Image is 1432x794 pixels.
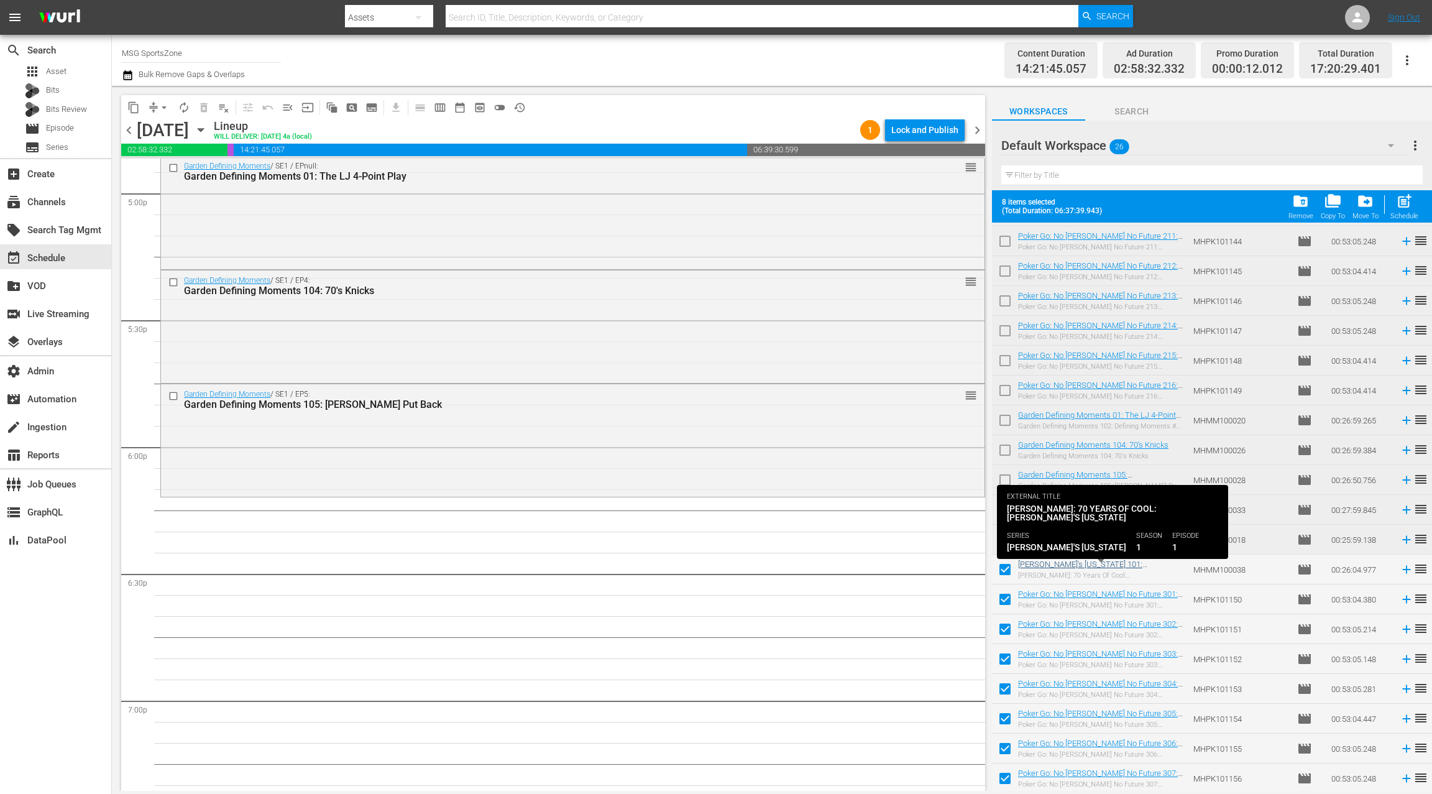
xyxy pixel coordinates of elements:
[1310,45,1381,62] div: Total Duration
[1018,542,1163,550] div: Garden Defining Moments 101: The Dunk
[25,140,40,155] span: Series
[1326,346,1395,376] td: 00:53:04.414
[1317,189,1349,224] span: Copy Item To Workspace
[747,144,985,156] span: 06:39:30.599
[992,104,1085,119] span: Workspaces
[1400,593,1413,606] svg: Add to Schedule
[965,275,977,287] button: reorder
[1413,711,1428,726] span: reorder
[1297,562,1312,577] span: Episode
[1018,321,1183,339] a: Poker Go: No [PERSON_NAME] No Future 214: Episode 14
[1002,198,1108,206] span: 8 items selected
[1400,264,1413,278] svg: Add to Schedule
[158,101,170,114] span: arrow_drop_down
[1326,316,1395,346] td: 00:53:05.248
[1018,750,1183,759] div: Poker Go: No [PERSON_NAME] No Future 306: Episode 6
[1400,622,1413,636] svg: Add to Schedule
[434,101,446,114] span: calendar_view_week_outlined
[1188,226,1292,256] td: MHPK101144
[1188,405,1292,435] td: MHMM100020
[1400,503,1413,517] svg: Add to Schedule
[965,275,977,289] span: reorder
[1188,674,1292,704] td: MHPK101153
[470,98,490,118] span: View Backup
[194,98,214,118] span: Select an event to delete
[365,101,378,114] span: subtitles_outlined
[25,64,40,79] span: Asset
[342,98,362,118] span: Create Search Block
[1018,530,1163,539] a: Garden Defining Moments 101: The Dunk
[493,101,506,114] span: toggle_off
[1413,502,1428,517] span: reorder
[1326,286,1395,316] td: 00:53:05.248
[1109,134,1129,160] span: 26
[1413,382,1428,397] span: reorder
[1114,45,1185,62] div: Ad Duration
[6,167,21,182] span: Create
[1292,193,1309,210] span: folder_delete
[1018,362,1183,371] div: Poker Go: No [PERSON_NAME] No Future 215: Episode 15
[454,101,466,114] span: date_range_outlined
[1212,62,1283,76] span: 00:00:12.012
[1078,5,1133,27] button: Search
[278,98,298,118] span: Fill episodes with ad slates
[1018,512,1183,520] div: Garden Defining Moments 108: 1973 Eastern Conference Finals
[1400,443,1413,457] svg: Add to Schedule
[174,98,194,118] span: Loop Content
[46,141,68,154] span: Series
[6,223,21,238] span: Search Tag Mgmt
[1016,62,1086,76] span: 14:21:45.057
[184,399,914,410] div: Garden Defining Moments 105: [PERSON_NAME] Put Back
[25,121,40,136] span: Episode
[1326,584,1395,614] td: 00:53:04.380
[450,98,470,118] span: Month Calendar View
[1297,293,1312,308] span: Episode
[1400,324,1413,338] svg: Add to Schedule
[1188,614,1292,644] td: MHPK101151
[6,533,21,548] span: DataPool
[1413,412,1428,427] span: reorder
[346,101,358,114] span: pageview_outlined
[1326,226,1395,256] td: 00:53:05.248
[1400,712,1413,726] svg: Add to Schedule
[1326,256,1395,286] td: 00:53:04.414
[1413,651,1428,666] span: reorder
[1326,465,1395,495] td: 00:26:50.756
[301,101,314,114] span: input
[1297,234,1312,249] span: Episode
[1413,741,1428,755] span: reorder
[1400,772,1413,785] svg: Add to Schedule
[1297,502,1312,517] span: Episode
[234,95,258,119] span: Customize Events
[326,101,338,114] span: auto_awesome_motion_outlined
[1297,473,1312,487] span: Episode
[1188,495,1292,525] td: MHMM100033
[137,120,189,141] div: [DATE]
[124,98,144,118] span: Copy Lineup
[1018,589,1183,608] a: Poker Go: No [PERSON_NAME] No Future 301: Episode 1
[1297,323,1312,338] span: Episode
[1297,652,1312,667] span: Episode
[1018,291,1183,310] a: Poker Go: No [PERSON_NAME] No Future 213: Episode 13
[510,98,530,118] span: View History
[1188,256,1292,286] td: MHPK101145
[1413,293,1428,308] span: reorder
[258,98,278,118] span: Revert to Primary Episode
[1018,649,1183,668] a: Poker Go: No [PERSON_NAME] No Future 303: Episode 3
[1326,614,1395,644] td: 00:53:05.214
[1297,383,1312,398] span: Episode
[6,392,21,407] span: Automation
[1018,261,1183,280] a: Poker Go: No [PERSON_NAME] No Future 212: Episode 12
[25,83,40,98] div: Bits
[430,98,450,118] span: Week Calendar View
[6,364,21,379] span: Admin
[1324,193,1341,210] span: folder_copy
[1188,346,1292,376] td: MHPK101148
[1326,764,1395,793] td: 00:53:05.248
[1188,525,1292,555] td: MHMM100018
[1018,769,1183,787] a: Poker Go: No [PERSON_NAME] No Future 307: Episode 7
[1400,533,1413,547] svg: Add to Schedule
[1002,206,1108,215] span: (Total Duration: 06:37:39.943)
[965,389,977,402] span: reorder
[1400,652,1413,666] svg: Add to Schedule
